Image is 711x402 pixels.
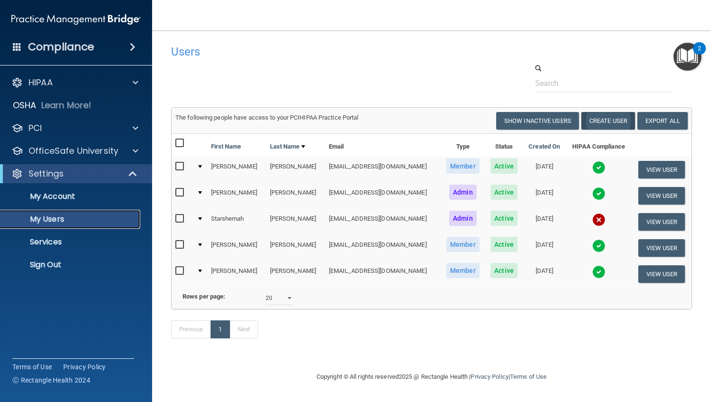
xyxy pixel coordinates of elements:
button: View User [638,265,685,283]
p: My Account [6,192,136,201]
button: View User [638,213,685,231]
a: First Name [211,141,241,152]
p: OSHA [13,100,37,111]
th: Email [325,134,441,157]
div: 2 [698,48,701,61]
a: Next [230,320,258,338]
td: [PERSON_NAME] [207,157,266,183]
input: Search [535,75,672,92]
span: Active [490,237,518,252]
td: [PERSON_NAME] [266,261,325,287]
img: tick.e7d51cea.svg [592,239,605,252]
td: [DATE] [523,235,566,261]
button: Open Resource Center, 2 new notifications [673,43,701,71]
span: Active [490,211,518,226]
img: tick.e7d51cea.svg [592,161,605,174]
span: Member [446,237,480,252]
span: Admin [449,211,477,226]
a: Terms of Use [510,373,547,380]
p: Learn More! [41,100,92,111]
td: [PERSON_NAME] [207,183,266,209]
span: Member [446,159,480,174]
img: cross.ca9f0e7f.svg [592,213,605,226]
p: OfficeSafe University [29,145,118,157]
td: [EMAIL_ADDRESS][DOMAIN_NAME] [325,157,441,183]
iframe: Drift Widget Chat Controller [547,335,700,373]
a: 1 [211,320,230,338]
button: Create User [581,112,635,130]
td: [DATE] [523,157,566,183]
span: The following people have access to your PCIHIPAA Practice Portal [175,114,359,121]
p: Sign Out [6,260,136,270]
td: [PERSON_NAME] [266,235,325,261]
a: HIPAA [11,77,138,88]
p: My Users [6,215,136,224]
a: OfficeSafe University [11,145,138,157]
td: [EMAIL_ADDRESS][DOMAIN_NAME] [325,183,441,209]
div: Copyright © All rights reserved 2025 @ Rectangle Health | | [258,362,605,392]
a: Privacy Policy [471,373,508,380]
a: Previous [171,320,211,338]
span: Active [490,185,518,200]
td: [EMAIL_ADDRESS][DOMAIN_NAME] [325,235,441,261]
td: [PERSON_NAME] [266,157,325,183]
button: Show Inactive Users [496,112,579,130]
a: PCI [11,122,138,134]
span: Active [490,263,518,278]
td: [DATE] [523,209,566,235]
span: Active [490,159,518,174]
img: tick.e7d51cea.svg [592,265,605,279]
th: Type [441,134,485,157]
p: Settings [29,168,64,179]
span: Member [446,263,480,278]
p: PCI [29,122,42,134]
img: tick.e7d51cea.svg [592,187,605,200]
a: Settings [11,168,138,179]
button: View User [638,187,685,205]
button: View User [638,239,685,257]
span: Admin [449,185,477,200]
button: View User [638,161,685,178]
td: [PERSON_NAME] [266,209,325,235]
h4: Users [171,46,469,58]
h4: Compliance [28,40,94,54]
img: PMB logo [11,10,141,29]
td: Starshemah [207,209,266,235]
td: [EMAIL_ADDRESS][DOMAIN_NAME] [325,209,441,235]
b: Rows per page: [183,293,225,300]
td: [PERSON_NAME] [207,261,266,287]
td: [DATE] [523,261,566,287]
th: Status [485,134,523,157]
p: Services [6,237,136,247]
td: [PERSON_NAME] [207,235,266,261]
td: [PERSON_NAME] [266,183,325,209]
a: Last Name [270,141,305,152]
p: HIPAA [29,77,53,88]
a: Terms of Use [12,362,52,372]
th: HIPAA Compliance [566,134,632,157]
td: [EMAIL_ADDRESS][DOMAIN_NAME] [325,261,441,287]
a: Privacy Policy [63,362,106,372]
a: Export All [637,112,688,130]
span: Ⓒ Rectangle Health 2024 [12,375,90,385]
td: [DATE] [523,183,566,209]
a: Created On [528,141,560,152]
